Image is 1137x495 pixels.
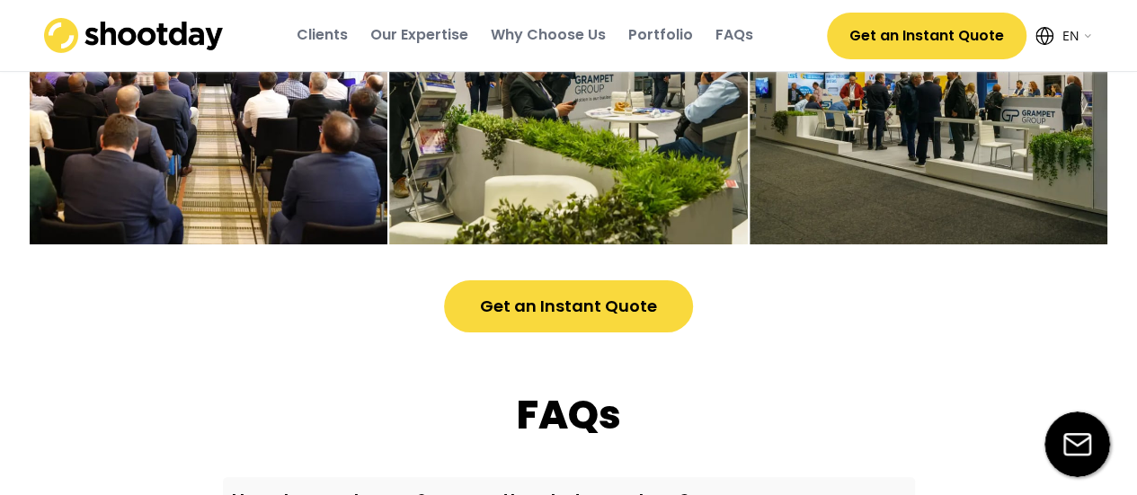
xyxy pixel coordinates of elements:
div: Clients [297,25,348,45]
div: Portfolio [628,25,693,45]
div: FAQs [715,25,753,45]
img: Icon%20feather-globe%20%281%29.svg [1035,27,1053,45]
img: shootday_logo.png [44,18,224,53]
button: Get an Instant Quote [827,13,1026,59]
div: Our Expertise [370,25,468,45]
img: email-icon%20%281%29.svg [1044,411,1110,477]
button: Get an Instant Quote [444,280,693,332]
div: FAQs [479,386,659,442]
div: Why Choose Us [491,25,606,45]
